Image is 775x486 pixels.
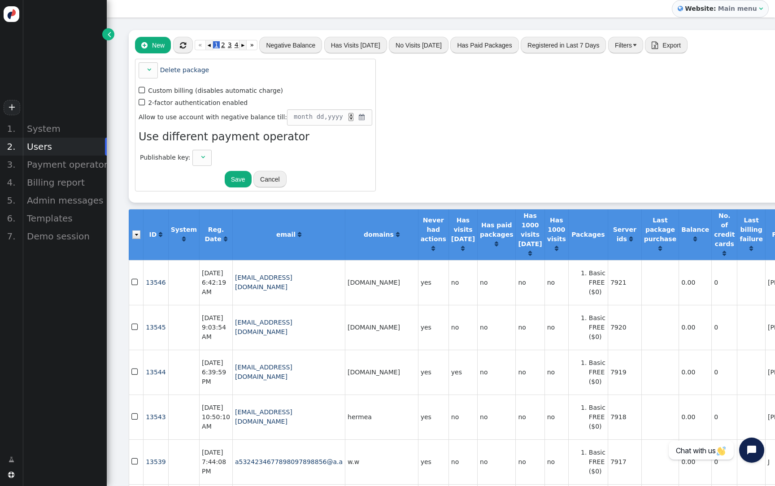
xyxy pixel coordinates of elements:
[679,305,711,350] td: 0.00
[235,274,292,291] a: [EMAIL_ADDRESS][DOMAIN_NAME]
[389,37,448,53] button: No Visits [DATE]
[147,66,151,73] span: 
[202,449,226,475] span: [DATE] 7:44:08 PM
[294,112,313,121] span: month
[139,87,283,94] label: Custom billing (disables automatic charge)
[448,395,477,439] td: no
[518,212,542,247] b: Has 1000 visits [DATE]
[629,235,633,243] a: 
[139,84,147,96] span: 
[146,413,166,421] a: 13543
[201,154,205,160] span: 
[515,305,544,350] td: no
[235,319,292,335] a: [EMAIL_ADDRESS][DOMAIN_NAME]
[324,37,387,53] button: Has Visits [DATE]
[644,217,676,243] b: Last package purchase
[629,236,633,242] span: Click to sort
[195,40,206,50] a: «
[224,235,227,243] a: 
[206,40,213,50] a: ◂
[139,149,191,166] td: Publishable key:
[202,404,230,430] span: [DATE] 10:50:10 AM
[345,395,418,439] td: hermea
[589,448,605,476] li: Basic FREE ($0)
[515,395,544,439] td: no
[418,395,448,439] td: yes
[8,472,14,478] span: 
[418,260,448,305] td: yes
[418,439,448,484] td: yes
[477,395,515,439] td: no
[246,40,257,50] a: »
[348,113,353,117] div: ▲
[159,231,162,238] a: 
[396,231,400,238] span: Click to sort
[102,28,114,40] a: 
[450,37,518,53] button: Has Paid Packages
[678,4,683,13] span: 
[711,439,737,484] td: 0
[259,37,322,53] button: Negative Balance
[205,226,224,243] b: Reg. Date
[448,305,477,350] td: no
[22,209,107,227] div: Templates
[711,305,737,350] td: 0
[571,231,605,238] b: Packages
[418,350,448,395] td: yes
[146,279,166,286] a: 13546
[9,455,14,464] span: 
[544,439,568,484] td: no
[225,171,252,187] button: Save
[131,456,139,468] span: 
[608,305,641,350] td: 7920
[287,109,372,126] span: ,
[679,350,711,395] td: 0.00
[679,439,711,484] td: 0.00
[495,241,498,247] span: Click to sort
[159,231,162,238] span: Click to sort
[22,174,107,191] div: Billing report
[662,42,680,49] span: Export
[173,37,193,53] button: 
[544,305,568,350] td: no
[461,245,465,252] a: 
[547,217,566,243] b: Has 1000 visits
[608,395,641,439] td: 7918
[658,245,662,252] a: 
[276,231,296,238] b: email
[477,305,515,350] td: no
[345,260,418,305] td: [DOMAIN_NAME]
[345,305,418,350] td: [DOMAIN_NAME]
[146,458,166,465] a: 13539
[226,41,233,48] span: 3
[477,439,515,484] td: no
[135,37,171,53] button: New
[711,260,737,305] td: 0
[608,260,641,305] td: 7921
[461,245,465,252] span: Click to sort
[317,112,324,121] span: dd
[141,42,148,49] span: 
[723,250,726,257] a: 
[220,41,226,48] span: 2
[160,66,209,74] a: Delete package
[345,439,418,484] td: w.w
[679,260,711,305] td: 0.00
[348,117,353,121] div: ▼
[528,250,532,256] span: Click to sort
[357,113,366,122] span: 
[544,350,568,395] td: no
[235,458,343,465] a: a5324234677898097898856@a.a
[22,120,107,138] div: System
[418,305,448,350] td: yes
[431,245,435,252] a: 
[108,30,111,39] span: 
[589,358,605,386] li: Basic FREE ($0)
[740,217,763,243] b: Last billing failure
[448,439,477,484] td: no
[364,231,394,238] b: domains
[714,212,735,247] b: No. of credit cards
[608,350,641,395] td: 7919
[253,171,287,187] button: Cancel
